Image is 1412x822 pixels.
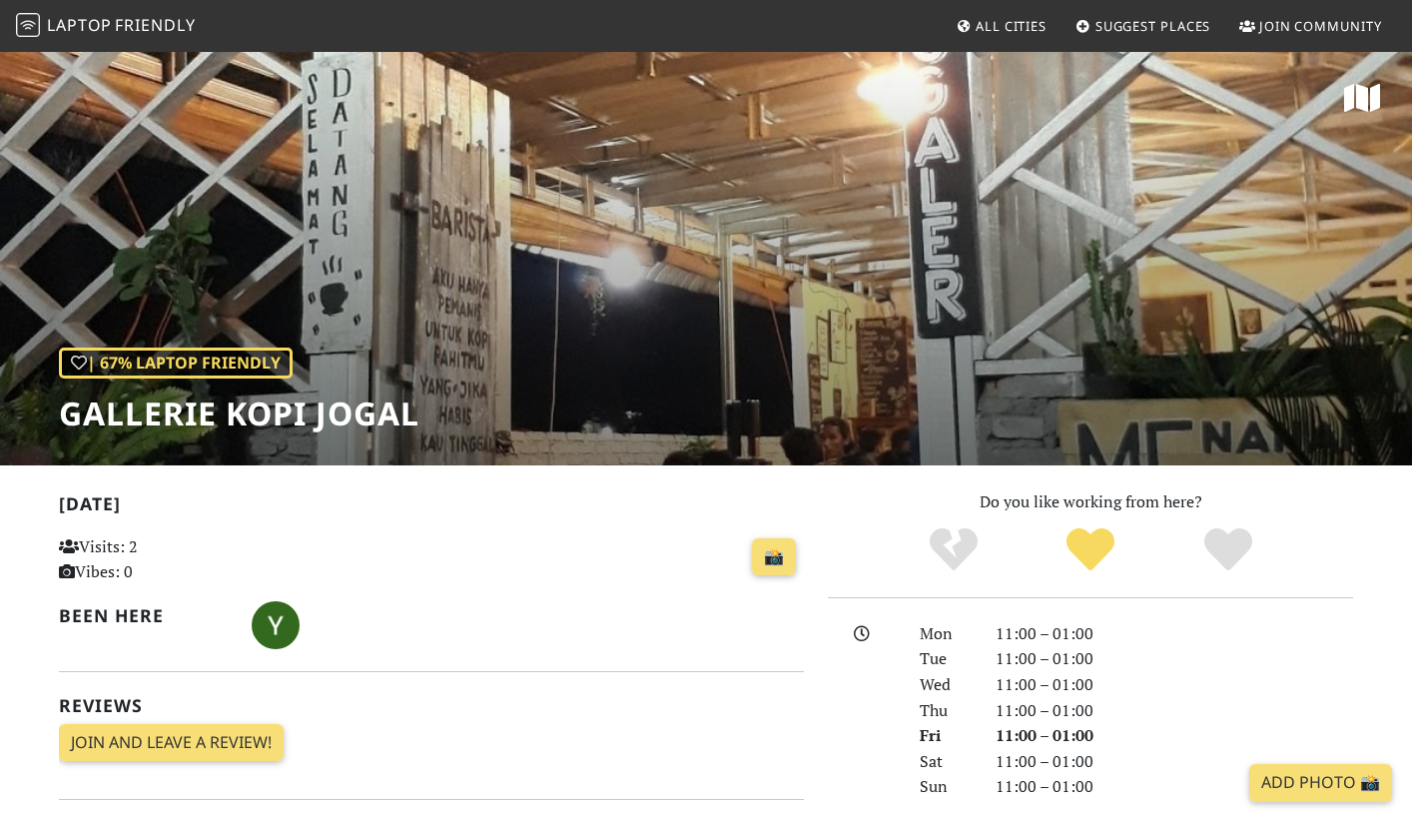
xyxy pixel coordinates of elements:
[908,774,984,800] div: Sun
[948,8,1055,44] a: All Cities
[16,9,196,44] a: LaptopFriendly LaptopFriendly
[908,749,984,775] div: Sat
[908,723,984,749] div: Fri
[16,13,40,37] img: LaptopFriendly
[1095,17,1211,35] span: Suggest Places
[984,698,1365,724] div: 11:00 – 01:00
[976,17,1047,35] span: All Cities
[59,534,292,585] p: Visits: 2 Vibes: 0
[1159,525,1297,575] div: Definitely!
[752,538,796,576] a: 📸
[252,601,300,649] img: 2925-yuu.jpg
[908,621,984,647] div: Mon
[908,646,984,672] div: Tue
[252,612,300,634] span: Yuu Tubb Premium
[59,605,228,626] h2: Been here
[1249,764,1392,802] a: Add Photo 📸
[908,672,984,698] div: Wed
[59,348,293,380] div: | 67% Laptop Friendly
[59,395,419,432] h1: Gallerie Kopi Jogal
[59,493,804,522] h2: [DATE]
[885,525,1023,575] div: No
[1022,525,1159,575] div: Yes
[1231,8,1390,44] a: Join Community
[59,724,284,762] a: Join and leave a review!
[115,14,195,36] span: Friendly
[908,698,984,724] div: Thu
[984,774,1365,800] div: 11:00 – 01:00
[1067,8,1219,44] a: Suggest Places
[59,695,804,716] h2: Reviews
[47,14,112,36] span: Laptop
[984,723,1365,749] div: 11:00 – 01:00
[984,672,1365,698] div: 11:00 – 01:00
[984,646,1365,672] div: 11:00 – 01:00
[828,489,1353,515] p: Do you like working from here?
[984,621,1365,647] div: 11:00 – 01:00
[1259,17,1382,35] span: Join Community
[984,749,1365,775] div: 11:00 – 01:00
